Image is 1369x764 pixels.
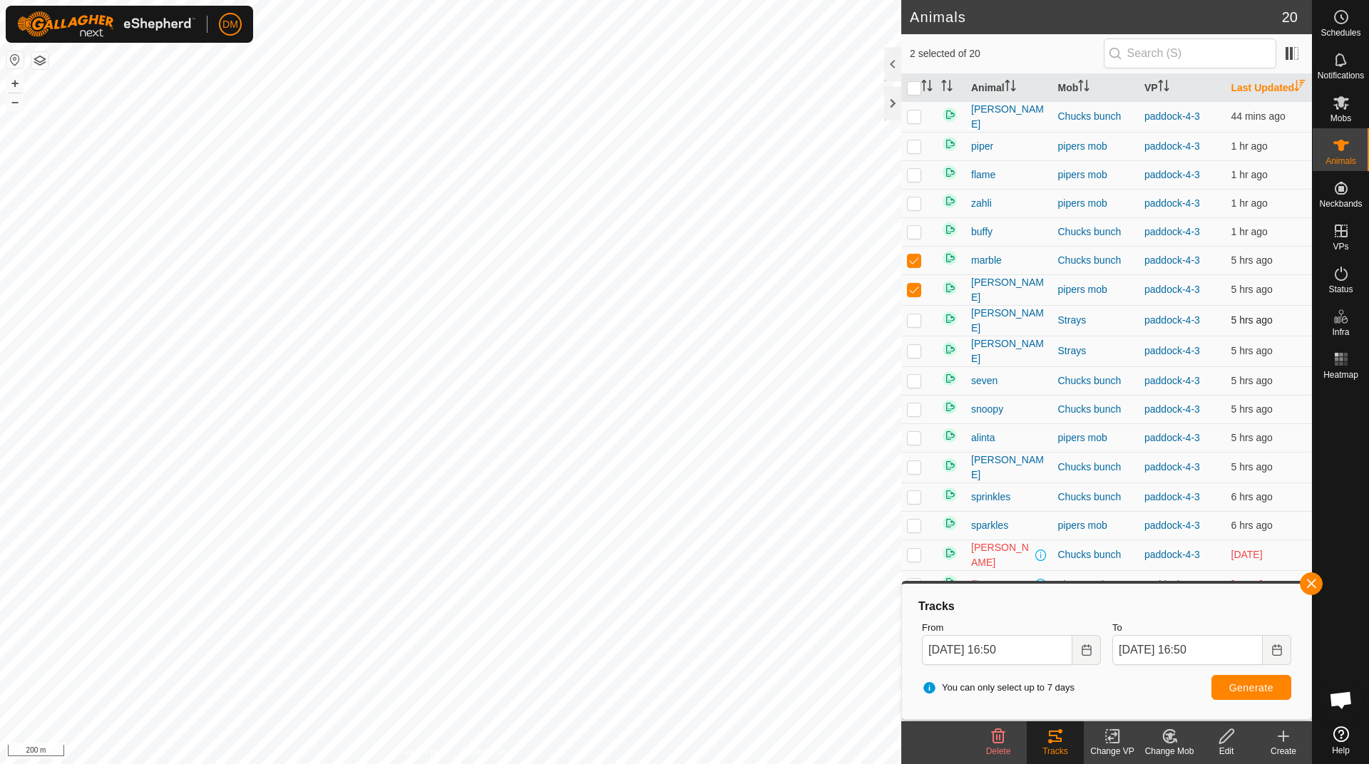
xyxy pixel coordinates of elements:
div: Chucks bunch [1058,460,1134,475]
span: snoopy [971,402,1003,417]
span: [PERSON_NAME] [971,453,1047,482]
img: returning on [941,221,958,238]
div: pipers mob [1058,518,1134,533]
div: Strays [1058,344,1134,358]
img: returning on [941,279,958,296]
span: 1 Oct 2025, 11:06 am [1231,375,1273,386]
span: 29 Sept 2025, 6:36 am [1231,549,1263,560]
div: pipers mob [1058,282,1134,297]
div: Open chat [1320,678,1363,721]
a: Contact Us [465,745,507,758]
div: Chucks bunch [1058,109,1134,124]
img: returning on [941,341,958,358]
th: Mob [1052,74,1139,102]
div: Chucks bunch [1058,402,1134,417]
div: Chucks bunch [1058,373,1134,388]
span: 1 Oct 2025, 3:36 pm [1231,140,1268,152]
span: 1 Oct 2025, 10:36 am [1231,491,1273,502]
div: Tracks [1027,745,1084,758]
img: Gallagher Logo [17,11,195,37]
span: [PERSON_NAME] [971,306,1047,336]
span: Mobs [1330,114,1351,123]
span: 1 Oct 2025, 3:06 pm [1231,226,1268,237]
span: flirty [971,577,990,592]
img: returning on [941,164,958,181]
a: paddock-4-3 [1144,284,1200,295]
span: 1 Oct 2025, 3:06 pm [1231,197,1268,209]
a: paddock-4-3 [1144,140,1200,152]
img: returning on [941,135,958,153]
span: 20 [1282,6,1298,28]
a: paddock-4-3 [1144,254,1200,266]
th: Animal [965,74,1052,102]
p-sorticon: Activate to sort [921,82,933,93]
span: 1 Oct 2025, 11:06 am [1231,432,1273,443]
span: [PERSON_NAME] [971,102,1047,132]
a: paddock-4-3 [1144,314,1200,326]
span: You can only select up to 7 days [922,681,1075,695]
span: 2 selected of 20 [910,46,1104,61]
div: Chucks bunch [1058,253,1134,268]
div: pipers mob [1058,577,1134,592]
img: returning on [941,106,958,123]
span: 1 Oct 2025, 11:06 am [1231,461,1273,473]
a: paddock-4-3 [1144,461,1200,473]
img: returning on [941,370,958,387]
span: 1 Oct 2025, 11:06 am [1231,314,1273,326]
div: Create [1255,745,1312,758]
a: paddock-4-3 [1144,169,1200,180]
span: Notifications [1318,71,1364,80]
img: returning on [941,310,958,327]
div: pipers mob [1058,139,1134,154]
img: returning on [941,192,958,210]
span: alinta [971,430,995,445]
p-sorticon: Activate to sort [1005,82,1016,93]
span: Help [1332,746,1350,755]
a: paddock-4-3 [1144,226,1200,237]
button: – [6,93,24,110]
label: From [922,621,1101,635]
img: returning on [941,398,958,415]
span: 1 Oct 2025, 11:06 am [1231,403,1273,415]
span: Status [1328,285,1353,294]
p-sorticon: Activate to sort [1078,82,1089,93]
span: piper [971,139,993,154]
span: 1 Oct 2025, 10:36 am [1231,520,1273,531]
span: 1 Oct 2025, 11:36 am [1231,254,1273,266]
a: paddock-4-3 [1144,491,1200,502]
span: [PERSON_NAME] [971,275,1047,305]
span: 1 Oct 2025, 3:06 pm [1231,169,1268,180]
p-sorticon: Activate to sort [1158,82,1169,93]
button: Choose Date [1072,635,1101,665]
div: Chucks bunch [1058,490,1134,505]
label: To [1112,621,1291,635]
input: Search (S) [1104,38,1276,68]
span: buffy [971,224,993,239]
a: paddock-4-3 [1144,345,1200,356]
span: Generate [1229,682,1273,693]
button: Map Layers [31,52,48,69]
span: Animals [1326,157,1356,165]
img: returning on [941,574,958,591]
span: 1 Oct 2025, 4:06 pm [1231,110,1286,122]
a: Privacy Policy [394,745,448,758]
span: Delete [986,746,1011,756]
span: seven [971,373,998,388]
div: pipers mob [1058,430,1134,445]
a: paddock-4-3 [1144,375,1200,386]
span: Schedules [1321,29,1360,37]
div: Chucks bunch [1058,224,1134,239]
span: [PERSON_NAME] [971,540,1032,570]
a: paddock-4-3 [1144,110,1200,122]
div: Strays [1058,313,1134,328]
a: paddock-4-3 [1144,197,1200,209]
button: + [6,75,24,92]
button: Generate [1211,675,1291,700]
p-sorticon: Activate to sort [941,82,953,93]
button: Choose Date [1263,635,1291,665]
img: returning on [941,544,958,562]
span: 29 Sept 2025, 6:06 am [1231,579,1263,590]
img: returning on [941,249,958,267]
div: Change Mob [1141,745,1198,758]
img: returning on [941,515,958,532]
